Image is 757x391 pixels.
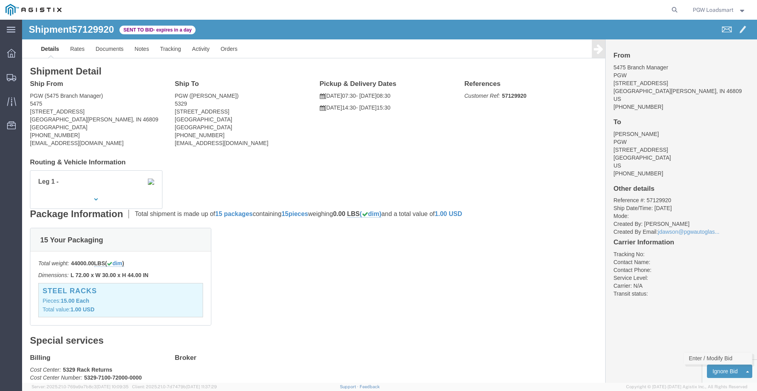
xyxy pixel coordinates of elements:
[186,384,217,389] span: [DATE] 11:37:29
[32,384,129,389] span: Server: 2025.21.0-769a9a7b8c3
[692,5,746,15] button: PGW Loadsmart
[360,384,380,389] a: Feedback
[97,384,129,389] span: [DATE] 10:09:35
[6,4,62,16] img: logo
[626,384,748,390] span: Copyright © [DATE]-[DATE] Agistix Inc., All Rights Reserved
[340,384,360,389] a: Support
[132,384,217,389] span: Client: 2025.21.0-7d7479b
[693,6,733,14] span: PGW Loadsmart
[22,20,757,383] iframe: FS Legacy Container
